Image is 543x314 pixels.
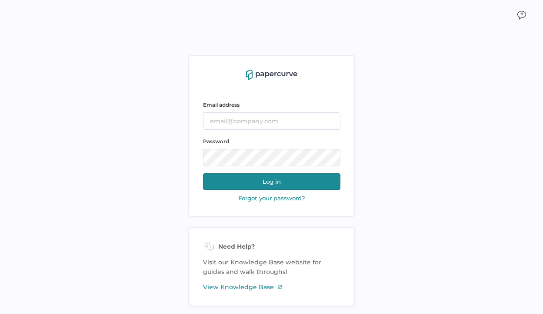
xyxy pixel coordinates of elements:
img: need-help-icon.d526b9f7.svg [203,242,215,252]
img: external-link-icon-3.58f4c051.svg [277,284,283,290]
img: papercurve-logo-colour.7244d18c.svg [246,70,297,80]
input: email@company.com [203,112,340,130]
div: Need Help? [203,242,340,252]
span: Password [203,138,229,145]
div: Visit our Knowledge Base website for guides and walk throughs! [188,227,355,307]
button: Log in [203,173,340,190]
span: Email address [203,101,240,108]
button: Forgot your password? [236,194,308,202]
img: icon_chat.2bd11823.svg [517,11,526,20]
span: View Knowledge Base [203,282,274,292]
